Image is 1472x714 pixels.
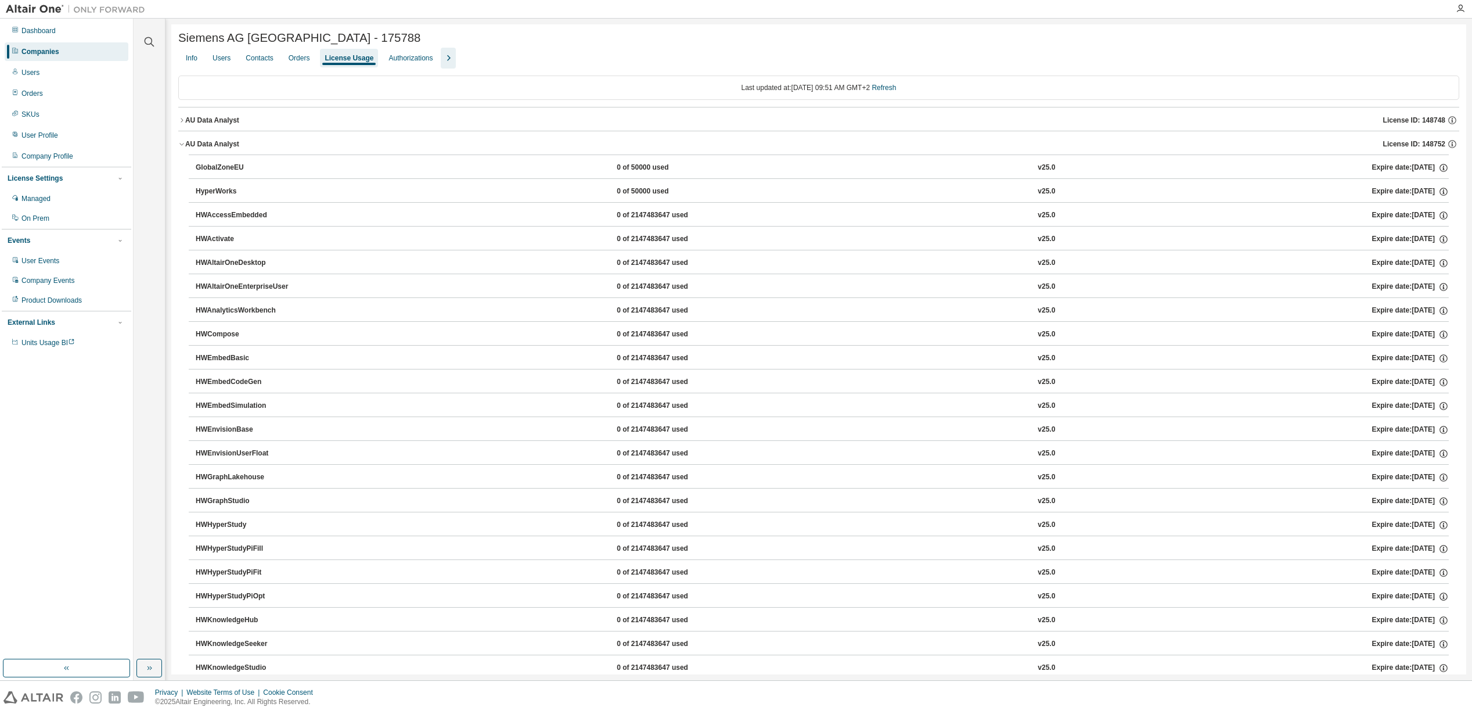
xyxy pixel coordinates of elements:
[617,186,721,197] div: 0 of 50000 used
[196,425,300,435] div: HWEnvisionBase
[1372,591,1449,602] div: Expire date: [DATE]
[196,203,1449,228] button: HWAccessEmbedded0 of 2147483647 usedv25.0Expire date:[DATE]
[1372,568,1449,578] div: Expire date: [DATE]
[1038,449,1055,459] div: v25.0
[196,274,1449,300] button: HWAltairOneEnterpriseUser0 of 2147483647 usedv25.0Expire date:[DATE]
[1038,282,1055,292] div: v25.0
[617,472,721,483] div: 0 of 2147483647 used
[617,663,721,673] div: 0 of 2147483647 used
[213,53,231,63] div: Users
[617,234,721,245] div: 0 of 2147483647 used
[196,186,300,197] div: HyperWorks
[186,688,263,697] div: Website Terms of Use
[196,346,1449,371] button: HWEmbedBasic0 of 2147483647 usedv25.0Expire date:[DATE]
[196,155,1449,181] button: GlobalZoneEU0 of 50000 usedv25.0Expire date:[DATE]
[1038,520,1055,530] div: v25.0
[1372,425,1449,435] div: Expire date: [DATE]
[8,318,55,327] div: External Links
[196,393,1449,419] button: HWEmbedSimulation0 of 2147483647 usedv25.0Expire date:[DATE]
[1372,496,1449,507] div: Expire date: [DATE]
[246,53,273,63] div: Contacts
[1038,544,1055,554] div: v25.0
[196,608,1449,633] button: HWKnowledgeHub0 of 2147483647 usedv25.0Expire date:[DATE]
[196,210,300,221] div: HWAccessEmbedded
[289,53,310,63] div: Orders
[21,152,73,161] div: Company Profile
[178,31,420,45] span: Siemens AG [GEOGRAPHIC_DATA] - 175788
[196,496,300,507] div: HWGraphStudio
[617,282,721,292] div: 0 of 2147483647 used
[185,116,239,125] div: AU Data Analyst
[196,353,300,364] div: HWEmbedBasic
[21,276,74,285] div: Company Events
[1038,568,1055,578] div: v25.0
[1372,353,1449,364] div: Expire date: [DATE]
[1372,329,1449,340] div: Expire date: [DATE]
[617,496,721,507] div: 0 of 2147483647 used
[196,655,1449,681] button: HWKnowledgeStudio0 of 2147483647 usedv25.0Expire date:[DATE]
[196,489,1449,514] button: HWGraphStudio0 of 2147483647 usedv25.0Expire date:[DATE]
[617,353,721,364] div: 0 of 2147483647 used
[21,296,82,305] div: Product Downloads
[196,591,300,602] div: HWHyperStudyPiOpt
[1372,282,1449,292] div: Expire date: [DATE]
[1372,163,1449,173] div: Expire date: [DATE]
[617,401,721,411] div: 0 of 2147483647 used
[196,369,1449,395] button: HWEmbedCodeGen0 of 2147483647 usedv25.0Expire date:[DATE]
[128,691,145,704] img: youtube.svg
[196,520,300,530] div: HWHyperStudy
[1038,615,1055,626] div: v25.0
[1038,472,1055,483] div: v25.0
[1372,639,1449,650] div: Expire date: [DATE]
[186,53,197,63] div: Info
[1038,234,1055,245] div: v25.0
[21,339,75,347] span: Units Usage BI
[196,163,300,173] div: GlobalZoneEU
[178,131,1459,157] button: AU Data AnalystLicense ID: 148752
[3,691,63,704] img: altair_logo.svg
[196,329,300,340] div: HWCompose
[1372,663,1449,673] div: Expire date: [DATE]
[196,401,300,411] div: HWEmbedSimulation
[196,306,300,316] div: HWAnalyticsWorkbench
[8,236,30,245] div: Events
[1038,591,1055,602] div: v25.0
[196,544,300,554] div: HWHyperStudyPiFill
[1038,210,1055,221] div: v25.0
[196,322,1449,347] button: HWCompose0 of 2147483647 usedv25.0Expire date:[DATE]
[196,227,1449,252] button: HWActivate0 of 2147483647 usedv25.0Expire date:[DATE]
[1372,377,1449,388] div: Expire date: [DATE]
[1372,210,1449,221] div: Expire date: [DATE]
[617,329,721,340] div: 0 of 2147483647 used
[617,449,721,459] div: 0 of 2147483647 used
[6,3,151,15] img: Altair One
[1038,163,1055,173] div: v25.0
[196,377,300,388] div: HWEmbedCodeGen
[1372,258,1449,268] div: Expire date: [DATE]
[388,53,433,63] div: Authorizations
[1038,377,1055,388] div: v25.0
[89,691,102,704] img: instagram.svg
[617,163,721,173] div: 0 of 50000 used
[617,210,721,221] div: 0 of 2147483647 used
[1038,329,1055,340] div: v25.0
[1372,472,1449,483] div: Expire date: [DATE]
[155,697,320,707] p: © 2025 Altair Engineering, Inc. All Rights Reserved.
[1372,401,1449,411] div: Expire date: [DATE]
[263,688,319,697] div: Cookie Consent
[70,691,82,704] img: facebook.svg
[1038,306,1055,316] div: v25.0
[1383,116,1445,125] span: License ID: 148748
[196,632,1449,657] button: HWKnowledgeSeeker0 of 2147483647 usedv25.0Expire date:[DATE]
[185,139,239,149] div: AU Data Analyst
[1372,234,1449,245] div: Expire date: [DATE]
[617,258,721,268] div: 0 of 2147483647 used
[178,107,1459,133] button: AU Data AnalystLicense ID: 148748
[196,298,1449,324] button: HWAnalyticsWorkbench0 of 2147483647 usedv25.0Expire date:[DATE]
[1038,663,1055,673] div: v25.0
[196,282,300,292] div: HWAltairOneEnterpriseUser
[196,639,300,650] div: HWKnowledgeSeeker
[196,465,1449,490] button: HWGraphLakehouse0 of 2147483647 usedv25.0Expire date:[DATE]
[1383,139,1445,149] span: License ID: 148752
[1372,186,1449,197] div: Expire date: [DATE]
